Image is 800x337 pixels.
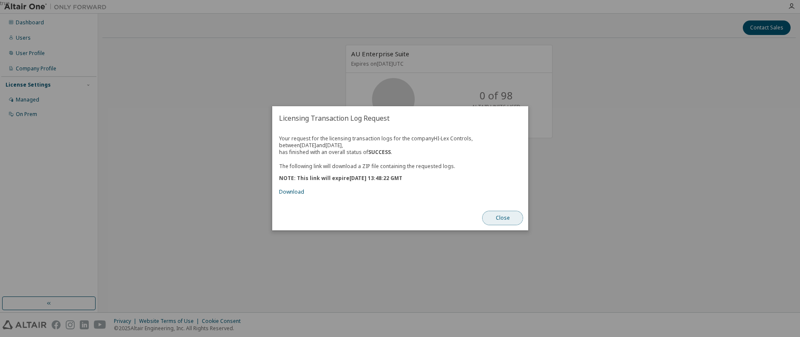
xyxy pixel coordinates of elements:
[272,106,528,130] h2: Licensing Transaction Log Request
[368,148,391,156] b: SUCCESS
[279,163,521,170] p: The following link will download a ZIP file containing the requested logs.
[279,175,402,182] b: NOTE: This link will expire [DATE] 13:48:22 GMT
[279,135,521,195] div: Your request for the licensing transaction logs for the company HI-Lex Controls , between [DATE] ...
[279,189,304,196] a: Download
[482,211,523,226] button: Close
